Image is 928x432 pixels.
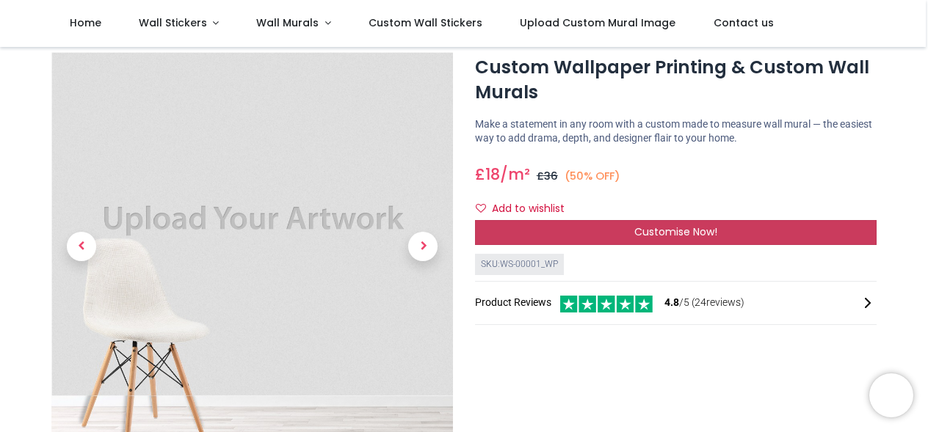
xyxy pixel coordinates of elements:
p: Make a statement in any room with a custom made to measure wall mural — the easiest way to add dr... [475,117,877,146]
span: Home [70,15,101,30]
span: Upload Custom Mural Image [520,15,675,30]
span: Next [408,232,438,261]
div: SKU: WS-00001_WP [475,254,564,275]
span: 4.8 [664,296,679,308]
iframe: Brevo live chat [869,373,913,417]
a: Next [393,110,453,382]
span: Custom Wall Stickers [369,15,482,30]
span: /m² [500,164,530,185]
h1: Custom Wallpaper Printing & Custom Wall Murals [475,55,877,106]
span: Wall Murals [256,15,319,30]
i: Add to wishlist [476,203,486,213]
button: Add to wishlistAdd to wishlist [475,197,577,222]
span: £ [537,169,558,183]
span: Contact us [714,15,774,30]
span: Previous [67,232,96,261]
span: 18 [485,164,500,185]
span: Customise Now! [634,224,717,239]
a: Previous [51,110,112,382]
span: /5 ( 24 reviews) [664,296,744,310]
small: (50% OFF) [565,169,620,184]
span: £ [475,164,500,185]
div: Product Reviews [475,293,877,313]
span: Wall Stickers [139,15,207,30]
span: 36 [544,169,558,183]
